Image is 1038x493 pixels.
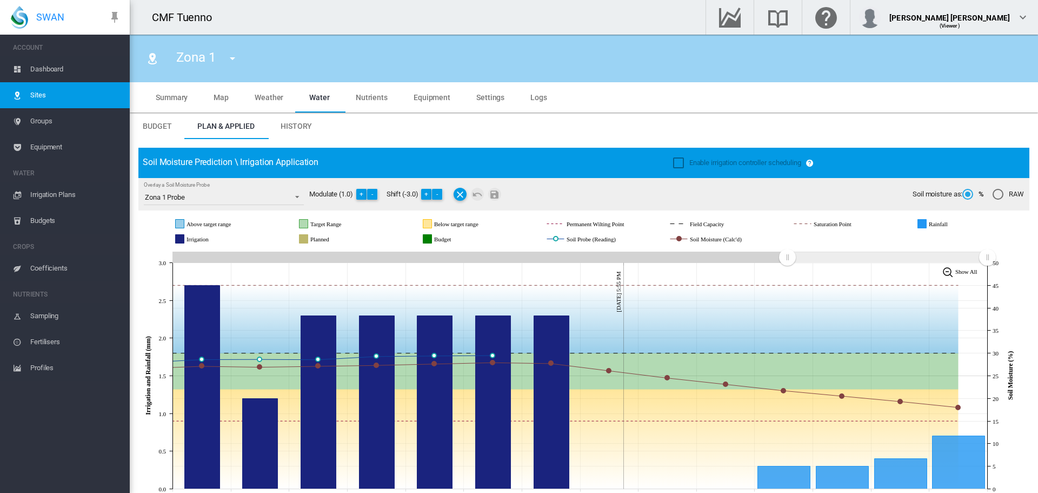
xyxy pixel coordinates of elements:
[159,448,167,455] tspan: 0.5
[146,52,159,65] md-icon: icon-map-marker-radius
[159,411,167,417] tspan: 1.0
[30,134,121,160] span: Equipment
[547,234,657,244] g: Soil Probe (Reading)
[30,355,121,381] span: Profiles
[454,188,467,201] md-icon: icon-close
[615,271,622,312] tspan: [DATE] 5:55 PM
[993,463,996,470] tspan: 5
[356,189,367,200] button: +
[222,48,243,69] button: icon-menu-down
[859,6,881,28] img: profile.jpg
[309,188,387,201] div: Modulate (1.0)
[717,11,743,24] md-icon: Go to the Data Hub
[490,353,495,358] circle: Soil Probe (Reading) Sun 10 Aug, 2025 29.480000000000004
[214,93,229,102] span: Map
[471,188,484,201] button: Cancel Changes
[794,219,891,229] g: Saturation Point
[300,219,380,229] g: Target Range
[993,327,999,334] tspan: 35
[199,364,204,368] circle: Soil Moisture (Calc'd) Tue 05 Aug, 2025 27.1
[176,50,215,65] span: Zona 1
[673,158,801,168] md-checkbox: Enable irrigation controller scheduling
[787,252,987,263] rect: Zoom chart using cursor arrows
[156,93,188,102] span: Summary
[159,335,167,341] tspan: 2.0
[374,354,378,358] circle: Soil Probe (Reading) Fri 08 Aug, 2025 29.260000000000005
[423,219,521,229] g: Below target range
[547,219,668,229] g: Permanent Wilting Point
[281,122,312,130] span: History
[185,286,220,489] g: Irrigation Tue 05 Aug, 2025 2.7
[360,316,395,489] g: Irrigation Fri 08 Aug, 2025 2.3
[765,11,791,24] md-icon: Search the knowledge base
[962,189,984,200] md-radio-button: %
[816,466,869,489] g: Rainfall Sat 16 Aug, 2025 0.3
[13,165,121,182] span: WATER
[159,298,167,304] tspan: 2.5
[374,363,378,367] circle: Soil Moisture (Calc'd) Fri 08 Aug, 2025 27.3
[1007,351,1014,400] tspan: Soil Moisture (%)
[417,316,453,489] g: Irrigation Sat 09 Aug, 2025 2.3
[918,219,980,229] g: Rainfall
[226,52,239,65] md-icon: icon-menu-down
[316,357,320,361] circle: Soil Probe (Reading) Thu 07 Aug, 2025 28.564
[30,208,121,234] span: Budgets
[933,436,985,489] g: Rainfall Mon 18 Aug, 2025 0.7
[840,394,844,398] circle: Soil Moisture (Calc'd) Sat 16 Aug, 2025 20.5
[159,486,167,492] tspan: 0.0
[723,382,728,386] circle: Soil Moisture (Calc'd) Thu 14 Aug, 2025 23.1
[356,93,388,102] span: Nutrients
[993,486,996,492] tspan: 0
[978,248,997,267] g: Zoom chart using cursor arrows
[993,441,999,447] tspan: 10
[13,238,121,255] span: CROPS
[30,329,121,355] span: Fertilisers
[257,365,262,369] circle: Soil Moisture (Calc'd) Wed 06 Aug, 2025 26.9
[993,418,999,425] tspan: 15
[301,316,336,489] g: Irrigation Thu 07 Aug, 2025 2.3
[144,189,304,205] md-select: Overlay a Soil Moisture Probe: Zona 1 Probe
[454,188,467,201] button: Remove
[432,353,436,358] circle: Soil Probe (Reading) Sat 09 Aug, 2025 29.386000000000003
[176,234,244,244] g: Irrigation
[1016,11,1029,24] md-icon: icon-chevron-down
[300,234,364,244] g: Planned
[309,93,330,102] span: Water
[367,189,378,200] button: -
[13,286,121,303] span: NUTRIENTS
[159,373,167,379] tspan: 1.5
[993,350,999,357] tspan: 30
[144,336,152,415] tspan: Irrigation and Rainfall (mm)
[255,93,283,102] span: Weather
[11,6,28,29] img: SWAN-Landscape-Logo-Colour-drop.png
[993,189,1024,200] md-radio-button: RAW
[813,11,839,24] md-icon: Click here for help
[30,255,121,281] span: Coefficients
[30,108,121,134] span: Groups
[530,93,547,102] span: Logs
[488,188,501,201] button: Save Changes
[199,357,204,361] circle: Soil Probe (Reading) Tue 05 Aug, 2025 28.588000000000005
[243,399,278,489] g: Irrigation Wed 06 Aug, 2025 1.2
[476,93,504,102] span: Settings
[758,466,810,489] g: Rainfall Fri 15 Aug, 2025 0.3
[993,260,999,266] tspan: 50
[781,389,786,393] circle: Soil Moisture (Calc'd) Fri 15 Aug, 2025 21.7
[875,459,927,489] g: Rainfall Sun 17 Aug, 2025 0.4
[152,10,222,25] div: CMF Tuenno
[197,122,255,130] span: Plan & Applied
[993,373,999,379] tspan: 25
[143,122,171,130] span: Budget
[665,376,669,380] circle: Soil Moisture (Calc'd) Wed 13 Aug, 2025 24.5
[387,188,452,201] div: Shift (-3.0)
[143,157,318,167] span: Soil Moisture Prediction \ Irrigation Application
[30,182,121,208] span: Irrigation Plans
[30,82,121,108] span: Sites
[432,361,436,366] circle: Soil Moisture (Calc'd) Sat 09 Aug, 2025 27.6
[471,188,484,201] md-icon: icon-undo
[316,364,320,368] circle: Soil Moisture (Calc'd) Thu 07 Aug, 2025 27.1
[889,8,1010,19] div: [PERSON_NAME] [PERSON_NAME]
[414,93,450,102] span: Equipment
[490,360,495,365] circle: Soil Moisture (Calc'd) Sun 10 Aug, 2025 27.9
[549,361,553,365] circle: Soil Moisture (Calc'd) Mon 11 Aug, 2025 27.7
